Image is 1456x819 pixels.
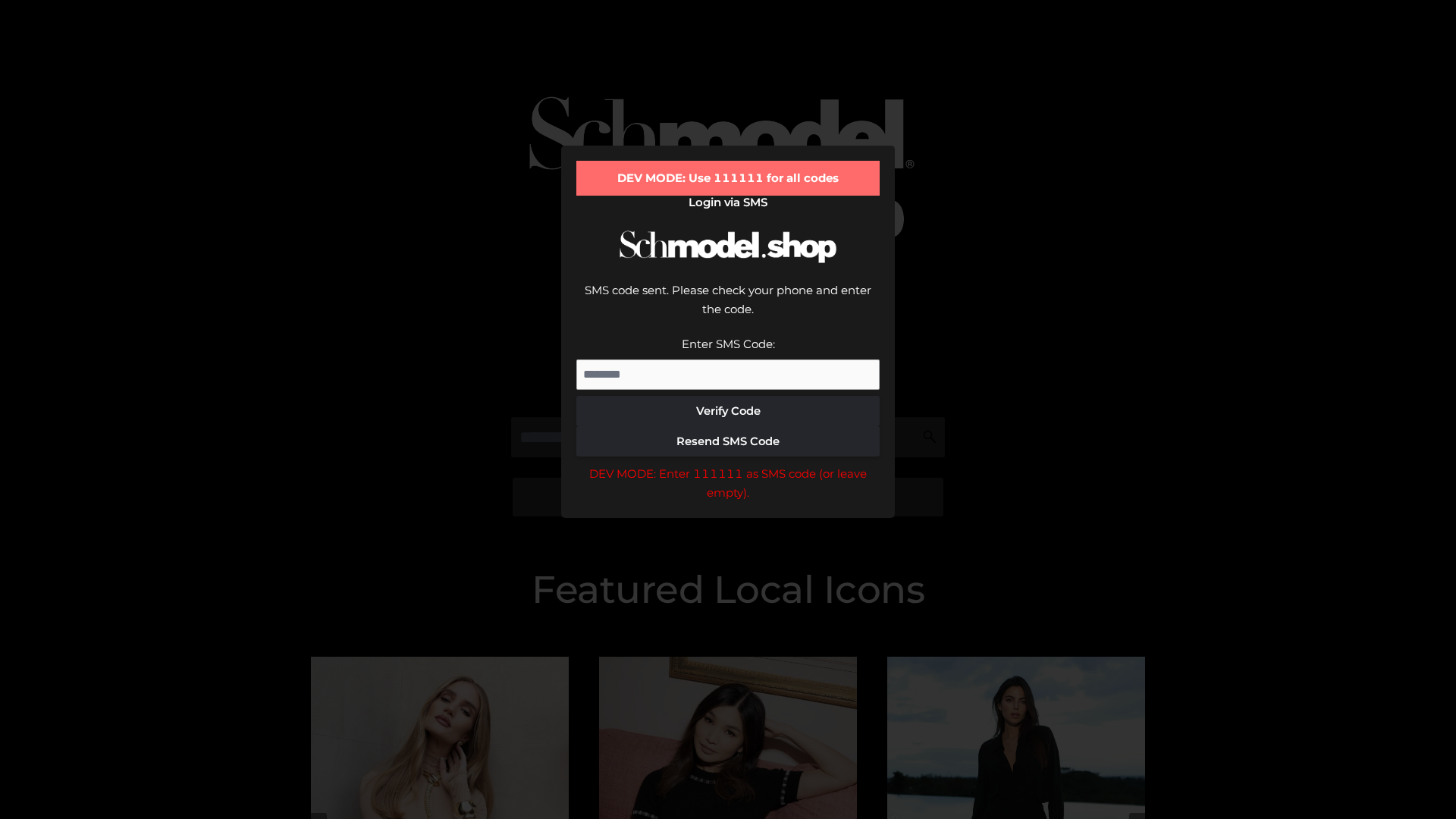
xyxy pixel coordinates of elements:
[682,337,775,351] label: Enter SMS Code:
[576,426,880,457] button: Resend SMS Code
[576,161,880,196] div: DEV MODE: Use 111111 for all codes
[614,217,842,277] img: Schmodel Logo
[576,281,880,334] div: SMS code sent. Please check your phone and enter the code.
[576,396,880,426] button: Verify Code
[576,196,880,209] h2: Login via SMS
[576,464,880,503] div: DEV MODE: Enter 111111 as SMS code (or leave empty).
